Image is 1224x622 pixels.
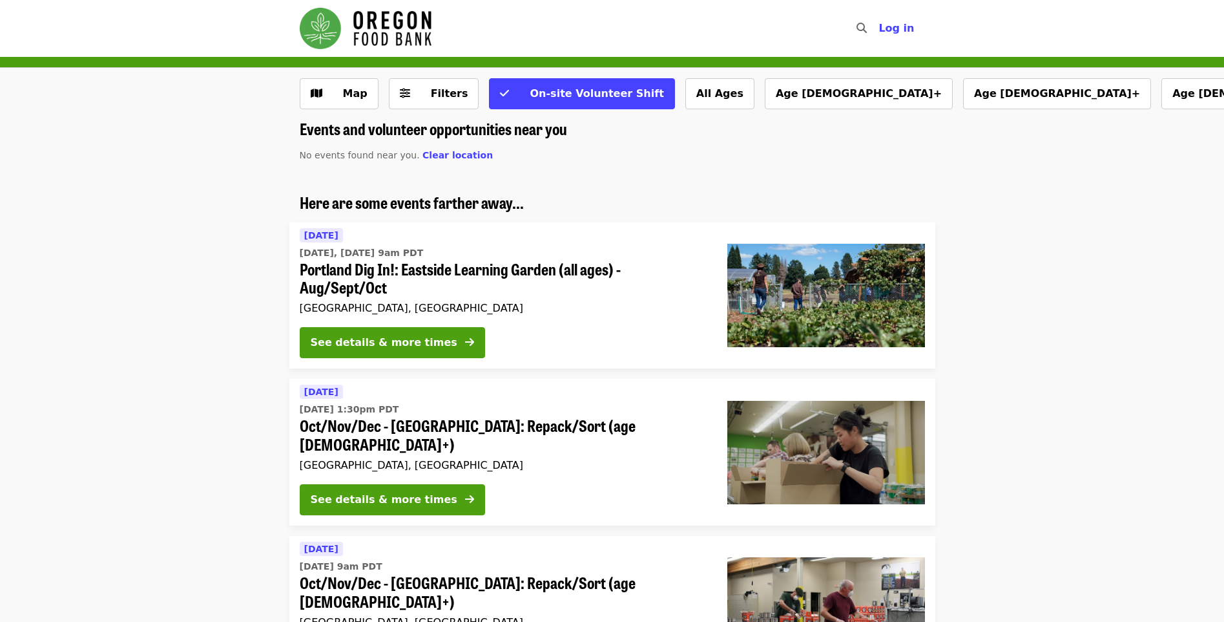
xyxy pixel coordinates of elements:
i: search icon [856,22,867,34]
input: Search [875,13,885,44]
i: arrow-right icon [465,336,474,349]
span: Clear location [422,150,493,160]
button: Age [DEMOGRAPHIC_DATA]+ [963,78,1151,109]
div: See details & more times [311,335,457,350]
div: [GEOGRAPHIC_DATA], [GEOGRAPHIC_DATA] [300,302,707,314]
time: [DATE] 9am PDT [300,560,382,574]
span: Filters [431,87,468,100]
button: Log in [868,16,924,41]
span: Here are some events farther away... [300,191,524,213]
button: See details & more times [300,327,485,358]
div: See details & more times [311,492,457,508]
span: Oct/Nov/Dec - [GEOGRAPHIC_DATA]: Repack/Sort (age [DEMOGRAPHIC_DATA]+) [300,416,707,454]
span: Events and volunteer opportunities near you [300,117,567,140]
span: On-site Volunteer Shift [530,87,663,100]
span: Oct/Nov/Dec - [GEOGRAPHIC_DATA]: Repack/Sort (age [DEMOGRAPHIC_DATA]+) [300,574,707,611]
span: [DATE] [304,544,338,554]
time: [DATE], [DATE] 9am PDT [300,246,424,260]
i: sliders-h icon [400,87,410,100]
span: No events found near you. [300,150,420,160]
img: Oregon Food Bank - Home [300,8,431,49]
span: Log in [878,22,914,34]
button: On-site Volunteer Shift [489,78,674,109]
span: Map [343,87,368,100]
span: [DATE] [304,387,338,397]
button: All Ages [685,78,754,109]
button: Clear location [422,149,493,162]
i: map icon [311,87,322,100]
a: See details for "Portland Dig In!: Eastside Learning Garden (all ages) - Aug/Sept/Oct" [289,222,935,369]
button: Filters (0 selected) [389,78,479,109]
button: See details & more times [300,484,485,515]
button: Age [DEMOGRAPHIC_DATA]+ [765,78,953,109]
time: [DATE] 1:30pm PDT [300,403,399,416]
i: check icon [500,87,509,100]
span: [DATE] [304,230,338,241]
i: arrow-right icon [465,493,474,506]
div: [GEOGRAPHIC_DATA], [GEOGRAPHIC_DATA] [300,459,707,471]
a: See details for "Oct/Nov/Dec - Portland: Repack/Sort (age 8+)" [289,379,935,526]
button: Show map view [300,78,379,109]
img: Portland Dig In!: Eastside Learning Garden (all ages) - Aug/Sept/Oct organized by Oregon Food Bank [727,244,925,347]
img: Oct/Nov/Dec - Portland: Repack/Sort (age 8+) organized by Oregon Food Bank [727,401,925,504]
span: Portland Dig In!: Eastside Learning Garden (all ages) - Aug/Sept/Oct [300,260,707,297]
